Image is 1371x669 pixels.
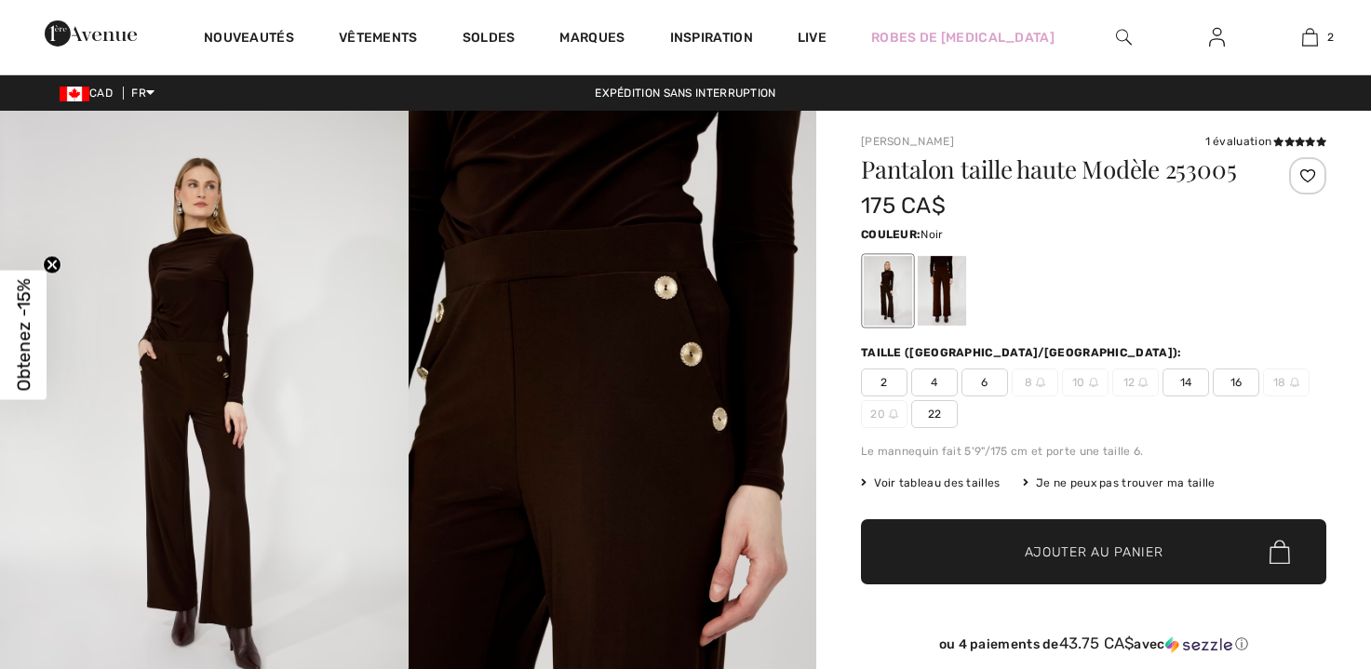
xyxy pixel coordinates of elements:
div: Taille ([GEOGRAPHIC_DATA]/[GEOGRAPHIC_DATA]): [861,344,1186,361]
span: 18 [1263,368,1310,396]
a: 2 [1264,26,1355,48]
a: Se connecter [1194,26,1240,49]
span: Couleur: [861,228,921,241]
span: Inspiration [670,30,753,49]
img: Canadian Dollar [60,87,89,101]
span: 43.75 CA$ [1059,634,1135,652]
h1: Pantalon taille haute Modèle 253005 [861,157,1249,181]
span: 20 [861,400,907,428]
a: Soldes [463,30,516,49]
span: Obtenez -15% [13,278,34,391]
div: ou 4 paiements de43.75 CA$avecSezzle Cliquez pour en savoir plus sur Sezzle [861,635,1326,660]
span: FR [131,87,155,100]
img: ring-m.svg [1036,378,1045,387]
div: 1 évaluation [1205,133,1326,150]
span: 10 [1062,368,1109,396]
div: Mocha [918,256,966,326]
div: Le mannequin fait 5'9"/175 cm et porte une taille 6. [861,443,1326,460]
a: Robes de [MEDICAL_DATA] [871,28,1055,47]
div: Je ne peux pas trouver ma taille [1023,475,1216,491]
span: 6 [961,368,1008,396]
img: Mon panier [1302,26,1318,48]
img: 1ère Avenue [45,15,137,52]
img: Mes infos [1209,26,1225,48]
span: 14 [1163,368,1209,396]
a: Vêtements [339,30,418,49]
div: ou 4 paiements de avec [861,635,1326,653]
a: Marques [559,30,625,49]
span: 22 [911,400,958,428]
span: 2 [861,368,907,396]
span: 8 [1012,368,1058,396]
span: 16 [1213,368,1259,396]
div: Noir [864,256,912,326]
span: Ajouter au panier [1025,542,1163,562]
a: Live [798,28,827,47]
img: recherche [1116,26,1132,48]
span: 2 [1327,29,1334,46]
span: 175 CA$ [861,193,946,219]
span: CAD [60,87,120,100]
button: Close teaser [43,255,61,274]
img: ring-m.svg [1089,378,1098,387]
span: 4 [911,368,958,396]
img: ring-m.svg [1290,378,1299,387]
img: ring-m.svg [889,409,898,419]
button: Ajouter au panier [861,519,1326,584]
span: Noir [921,228,943,241]
span: 12 [1112,368,1159,396]
img: ring-m.svg [1138,378,1148,387]
img: Sezzle [1165,636,1232,653]
a: Nouveautés [204,30,294,49]
a: [PERSON_NAME] [861,135,954,148]
span: Voir tableau des tailles [861,475,1001,491]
